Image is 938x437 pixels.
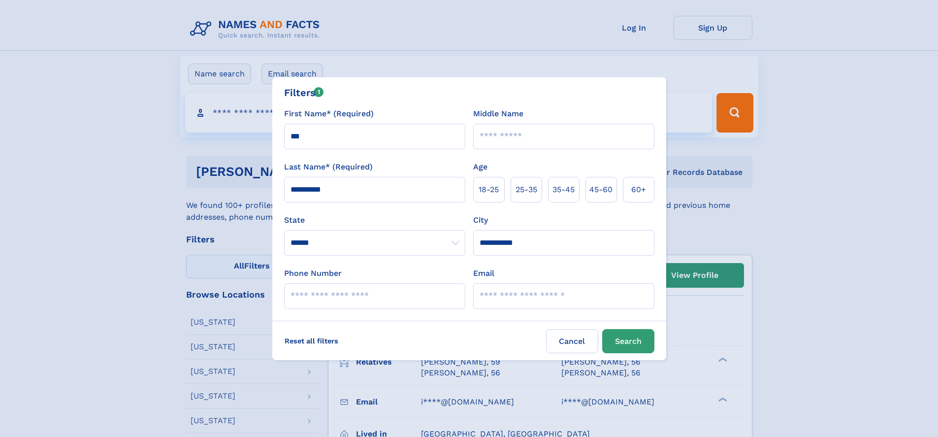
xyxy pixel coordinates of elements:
div: Filters [284,85,324,100]
span: 45‑60 [589,184,613,196]
label: Last Name* (Required) [284,161,373,173]
label: Reset all filters [278,329,345,353]
label: Middle Name [473,108,523,120]
span: 35‑45 [552,184,575,196]
label: Phone Number [284,268,342,279]
label: First Name* (Required) [284,108,374,120]
label: State [284,214,465,226]
label: Age [473,161,487,173]
button: Search [602,329,654,353]
label: City [473,214,488,226]
span: 18‑25 [479,184,499,196]
span: 25‑35 [516,184,537,196]
label: Cancel [546,329,598,353]
span: 60+ [631,184,646,196]
label: Email [473,268,494,279]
